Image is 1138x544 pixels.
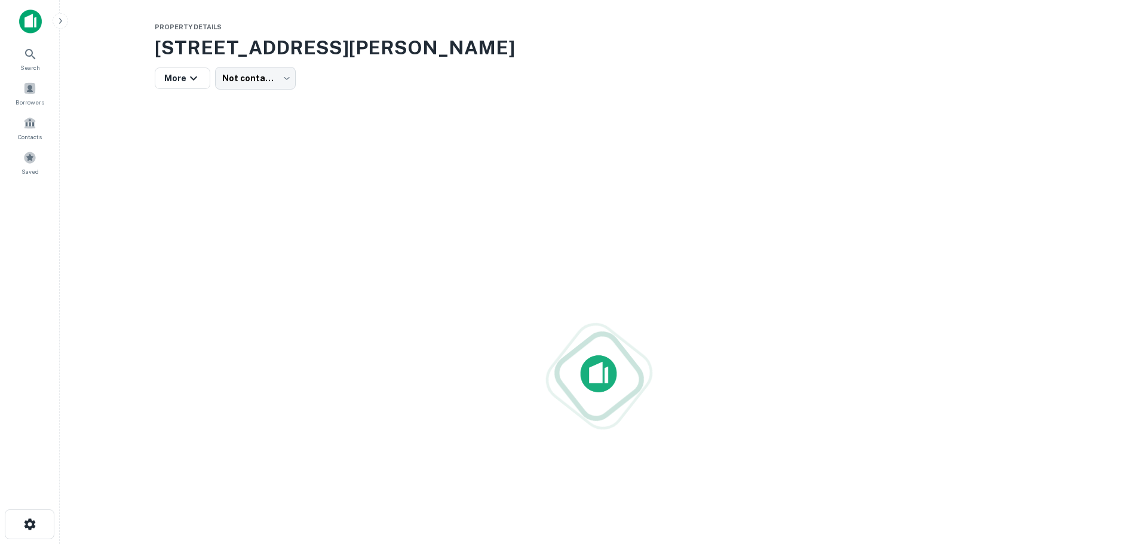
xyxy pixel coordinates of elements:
[215,67,296,90] div: Not contacted
[1078,448,1138,506] iframe: Chat Widget
[18,132,42,142] span: Contacts
[155,23,222,30] span: Property Details
[20,63,40,72] span: Search
[16,97,44,107] span: Borrowers
[4,112,56,144] a: Contacts
[19,10,42,33] img: capitalize-icon.png
[155,33,1044,62] h3: [STREET_ADDRESS][PERSON_NAME]
[4,77,56,109] a: Borrowers
[155,67,210,89] button: More
[4,42,56,75] a: Search
[22,167,39,176] span: Saved
[4,146,56,179] a: Saved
